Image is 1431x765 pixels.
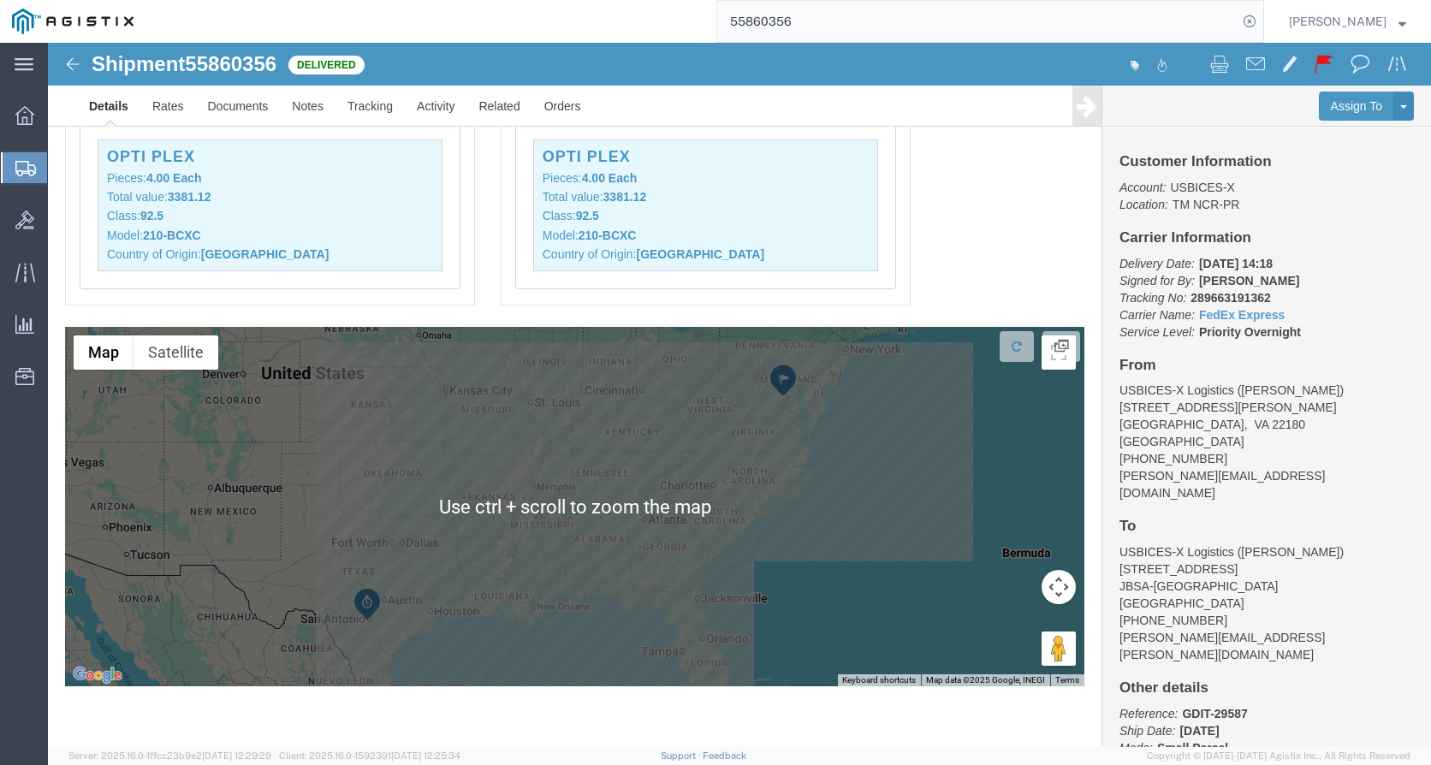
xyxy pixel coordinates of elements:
span: [DATE] 12:25:34 [391,750,460,761]
button: [PERSON_NAME] [1288,11,1407,32]
a: Feedback [703,750,746,761]
a: Support [661,750,704,761]
span: Server: 2025.16.0-1ffcc23b9e2 [68,750,271,761]
span: Rhonda Seales [1289,12,1386,31]
span: [DATE] 12:29:29 [202,750,271,761]
img: logo [12,9,134,34]
iframe: FS Legacy Container [48,43,1431,747]
input: Search for shipment number, reference number [717,1,1238,42]
span: Copyright © [DATE]-[DATE] Agistix Inc., All Rights Reserved [1147,749,1410,763]
span: Client: 2025.16.0-1592391 [279,750,460,761]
